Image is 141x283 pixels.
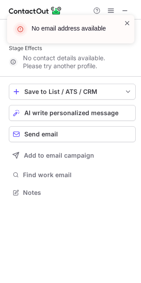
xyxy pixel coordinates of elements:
span: AI write personalized message [24,109,118,116]
button: save-profile-one-click [9,84,136,100]
span: Add to email campaign [24,152,94,159]
span: Find work email [23,171,132,179]
span: Notes [23,189,132,197]
img: error [13,22,27,36]
button: AI write personalized message [9,105,136,121]
div: No contact details available. Please try another profile. [9,55,136,69]
span: Send email [24,131,58,138]
button: Add to email campaign [9,147,136,163]
div: Save to List / ATS / CRM [24,88,120,95]
button: Send email [9,126,136,142]
button: Find work email [9,169,136,181]
header: No email address available [32,24,113,33]
img: ContactOut v5.3.10 [9,5,62,16]
button: Notes [9,186,136,199]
